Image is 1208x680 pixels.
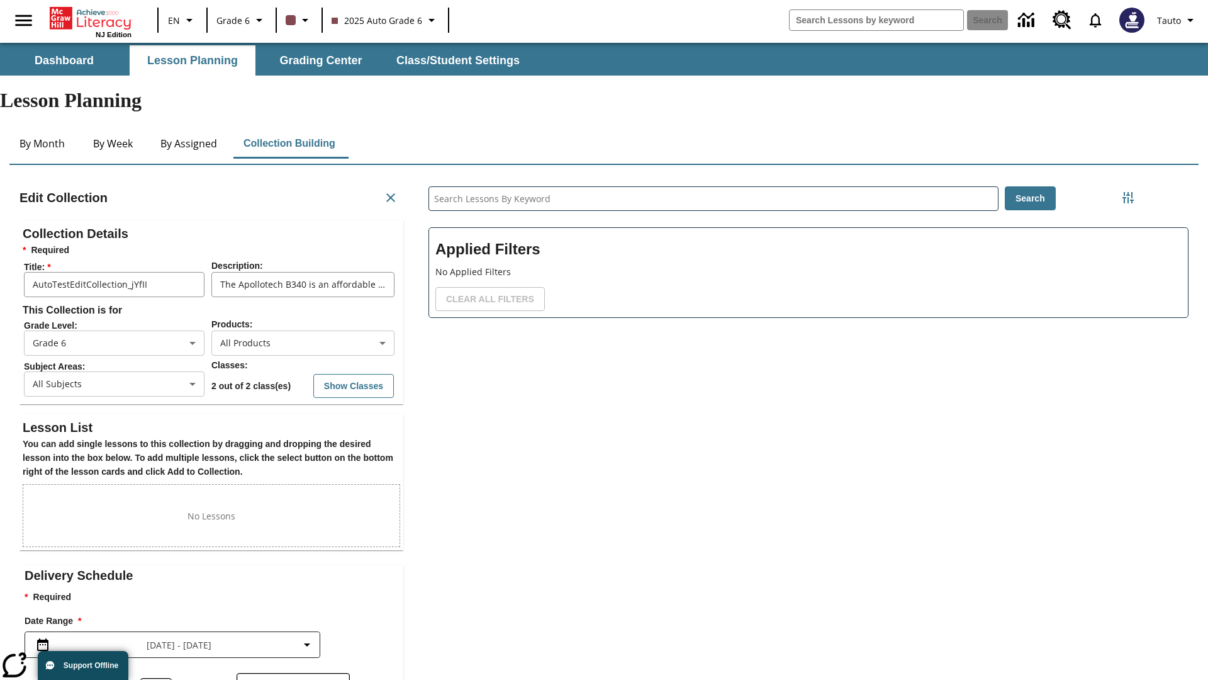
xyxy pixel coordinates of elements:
[30,637,315,652] button: Select the date range menu item
[81,128,144,159] button: By Week
[429,187,998,210] input: Search Lessons By Keyword
[24,320,210,331] span: Grade Level :
[187,509,235,523] p: No Lessons
[1112,4,1152,37] button: Select a new avatar
[147,638,211,652] span: [DATE] - [DATE]
[332,14,422,27] span: 2025 Auto Grade 6
[386,45,530,76] button: Class/Student Settings
[281,9,318,31] button: Class color is dark brown. Change class color
[20,188,108,208] h2: Edit Collection
[211,261,263,271] span: Description :
[168,14,180,27] span: EN
[24,272,204,297] input: Title
[258,45,384,76] button: Grading Center
[435,265,1182,278] p: No Applied Filters
[211,331,394,356] div: All Products
[299,637,315,652] svg: Collapse Date Range Filter
[1,45,127,76] button: Dashboard
[313,374,394,399] button: Show Classes
[23,438,400,479] h6: You can add single lessons to this collection by dragging and dropping the desired lesson into th...
[64,661,118,670] span: Support Offline
[211,380,291,393] p: 2 out of 2 class(es)
[162,9,203,31] button: Language: EN, Select a language
[23,417,400,438] h2: Lesson List
[24,371,204,397] div: All Subjects
[211,272,394,297] input: Description
[23,224,400,244] h2: Collection Details
[1079,4,1112,37] a: Notifications
[1119,8,1144,33] img: Avatar
[211,360,248,370] span: Classes :
[211,319,252,329] span: Products :
[1010,3,1045,38] a: Data Center
[96,31,131,38] span: NJ Edition
[327,9,444,31] button: Class: 2025 Auto Grade 6, Select your class
[9,128,75,159] button: By Month
[50,4,131,38] div: Home
[25,565,403,586] h2: Delivery Schedule
[5,2,42,39] button: Open side menu
[50,6,131,31] a: Home
[211,9,272,31] button: Grade: Grade 6, Select a grade
[1116,185,1141,210] button: Filters Side menu
[435,234,1182,265] h2: Applied Filters
[428,227,1188,318] div: Applied Filters
[790,10,963,30] input: search field
[23,302,400,319] h6: This Collection is for
[130,45,255,76] button: Lesson Planning
[1005,186,1056,211] button: Search
[38,651,128,680] button: Support Offline
[25,591,403,604] p: Required
[23,244,400,258] h6: Required
[1045,3,1079,37] a: Resource Center, Will open in new tab
[150,128,227,159] button: By Assigned
[1157,14,1181,27] span: Tauto
[1152,9,1203,31] button: Profile/Settings
[24,262,210,272] span: Title :
[233,128,345,159] button: Collection Building
[378,185,403,210] button: Cancel
[24,331,204,356] div: Grade 6
[25,615,403,628] h3: Date Range
[24,361,210,371] span: Subject Areas :
[216,14,250,27] span: Grade 6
